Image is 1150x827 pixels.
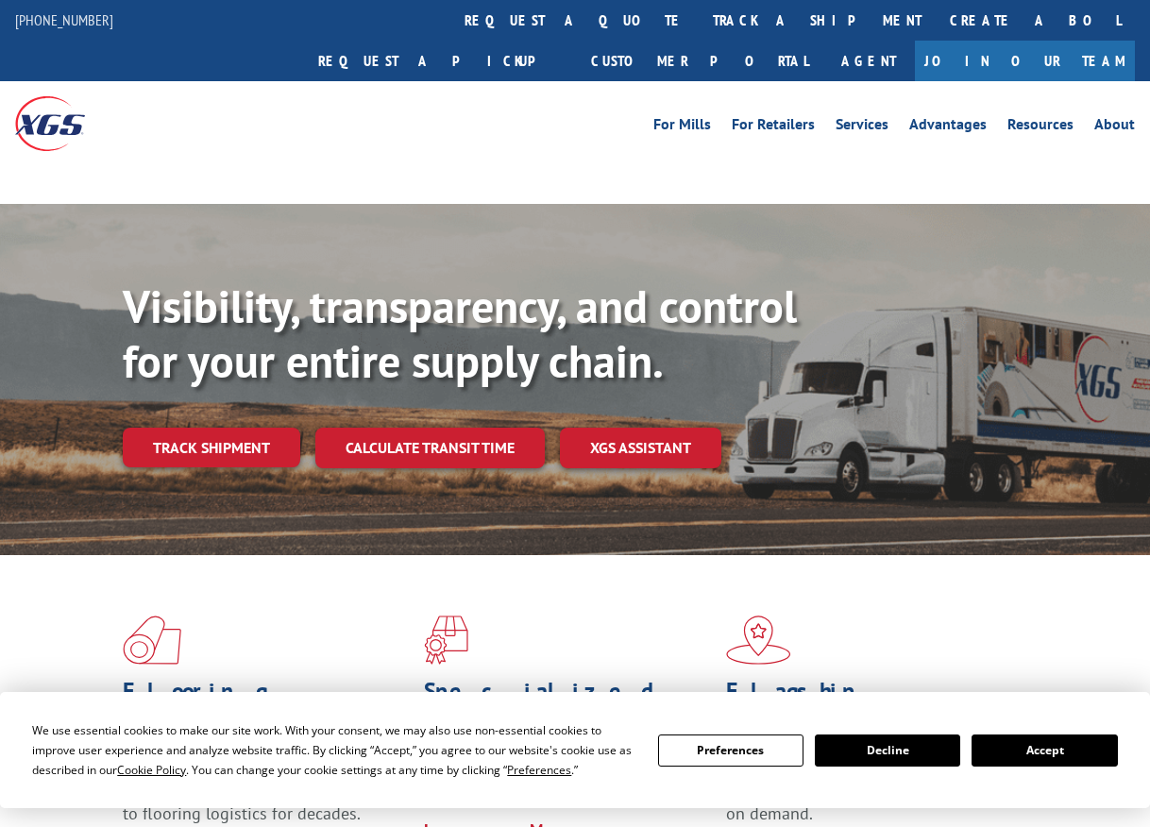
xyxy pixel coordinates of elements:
[726,680,1013,757] h1: Flagship Distribution Model
[915,41,1135,81] a: Join Our Team
[815,734,960,767] button: Decline
[15,10,113,29] a: [PHONE_NUMBER]
[507,762,571,778] span: Preferences
[123,616,181,665] img: xgs-icon-total-supply-chain-intelligence-red
[1007,117,1074,138] a: Resources
[123,277,797,390] b: Visibility, transparency, and control for your entire supply chain.
[972,734,1117,767] button: Accept
[822,41,915,81] a: Agent
[1094,117,1135,138] a: About
[726,757,1013,824] span: Our agile distribution network gives you nationwide inventory management on demand.
[32,720,634,780] div: We use essential cookies to make our site work. With your consent, we may also use non-essential ...
[424,616,468,665] img: xgs-icon-focused-on-flooring-red
[909,117,987,138] a: Advantages
[304,41,577,81] a: Request a pickup
[836,117,888,138] a: Services
[424,680,711,734] h1: Specialized Freight Experts
[117,762,186,778] span: Cookie Policy
[732,117,815,138] a: For Retailers
[123,757,410,824] span: As an industry carrier of choice, XGS has brought innovation and dedication to flooring logistics...
[577,41,822,81] a: Customer Portal
[726,616,791,665] img: xgs-icon-flagship-distribution-model-red
[123,428,300,467] a: Track shipment
[123,680,410,757] h1: Flooring Logistics Solutions
[658,734,803,767] button: Preferences
[653,117,711,138] a: For Mills
[315,428,545,468] a: Calculate transit time
[560,428,721,468] a: XGS ASSISTANT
